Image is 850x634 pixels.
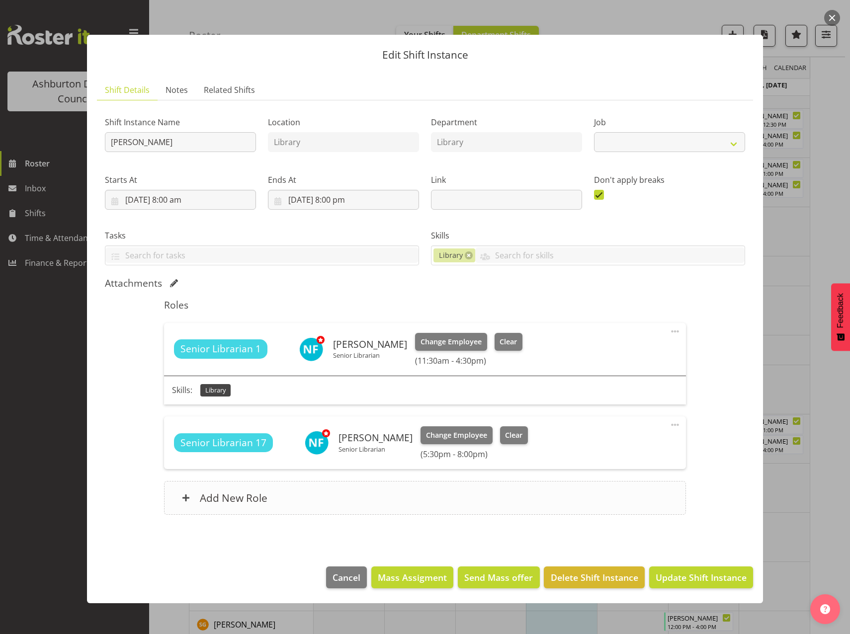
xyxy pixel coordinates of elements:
label: Department [431,116,582,128]
span: Feedback [836,293,845,328]
button: Clear [500,426,528,444]
span: Mass Assigment [378,571,447,584]
label: Link [431,174,582,186]
p: Edit Shift Instance [97,50,753,60]
span: Senior Librarian 1 [180,342,261,356]
button: Mass Assigment [371,566,453,588]
label: Starts At [105,174,256,186]
input: Shift Instance Name [105,132,256,152]
label: Location [268,116,419,128]
button: Feedback - Show survey [831,283,850,351]
p: Skills: [172,384,192,396]
span: Clear [500,336,517,347]
button: Change Employee [421,426,493,444]
span: Senior Librarian 17 [180,436,266,450]
button: Clear [495,333,523,351]
button: Cancel [326,566,367,588]
h5: Roles [164,299,685,311]
label: Tasks [105,230,419,241]
p: Senior Librarian [333,351,407,359]
span: Update Shift Instance [656,571,747,584]
button: Update Shift Instance [649,566,753,588]
span: Cancel [333,571,360,584]
img: nicky-farrell-tully10002.jpg [305,431,329,455]
img: help-xxl-2.png [820,604,830,614]
input: Click to select... [268,190,419,210]
span: Shift Details [105,84,150,96]
button: Change Employee [415,333,487,351]
h6: [PERSON_NAME] [339,432,413,443]
p: Senior Librarian [339,445,413,453]
h5: Attachments [105,277,162,289]
label: Skills [431,230,745,241]
button: Delete Shift Instance [544,566,644,588]
h6: (11:30am - 4:30pm) [415,356,522,366]
span: Related Shifts [204,84,255,96]
span: Notes [166,84,188,96]
h6: (5:30pm - 8:00pm) [421,449,528,459]
input: Click to select... [105,190,256,210]
button: Send Mass offer [458,566,539,588]
label: Don't apply breaks [594,174,745,186]
label: Job [594,116,745,128]
span: Delete Shift Instance [551,571,638,584]
input: Search for tasks [105,247,419,263]
span: Change Employee [426,430,487,441]
span: Library [439,250,463,261]
span: Library [205,386,226,395]
label: Ends At [268,174,419,186]
label: Shift Instance Name [105,116,256,128]
input: Search for skills [475,247,745,263]
span: Clear [505,430,522,441]
h6: [PERSON_NAME] [333,339,407,350]
h6: Add New Role [200,491,267,504]
img: nicky-farrell-tully10002.jpg [299,337,323,361]
span: Change Employee [421,336,482,347]
span: Send Mass offer [464,571,533,584]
